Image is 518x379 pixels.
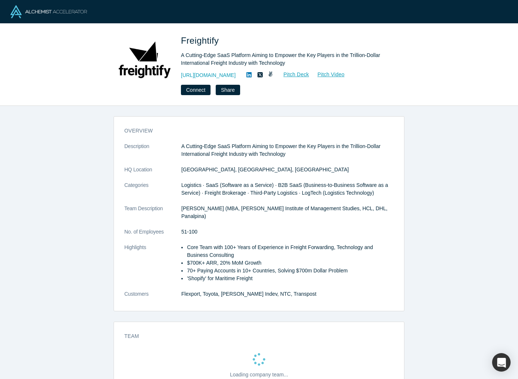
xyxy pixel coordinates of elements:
[187,244,394,259] li: Core Team with 100+ Years of Experience in Freight Forwarding, Technology and Business Consulting
[10,5,87,18] img: Alchemist Logo
[181,166,394,174] dd: [GEOGRAPHIC_DATA], [GEOGRAPHIC_DATA], [GEOGRAPHIC_DATA]
[275,70,309,79] a: Pitch Deck
[181,142,394,158] p: A Cutting-Edge SaaS Platform Aiming to Empower the Key Players in the Trillion-Dollar Internation...
[181,228,394,236] dd: 51-100
[119,34,171,86] img: Freightify's Logo
[187,259,394,267] li: $700K+ ARR, 20% MoM Growth
[181,205,394,220] p: [PERSON_NAME] (MBA, [PERSON_NAME] Institute of Management Studies, HCL, DHL, Panalpina)
[124,166,181,181] dt: HQ Location
[187,267,394,275] li: 70+ Paying Accounts in 10+ Countries, Solving $700m Dollar Problem
[181,85,211,95] button: Connect
[124,228,181,244] dt: No. of Employees
[124,181,181,205] dt: Categories
[124,127,383,135] h3: overview
[124,332,383,340] h3: Team
[124,142,181,166] dt: Description
[181,290,394,298] dd: Flexport, Toyota, [PERSON_NAME] Indev, NTC, Transpost
[124,290,181,306] dt: Customers
[124,244,181,290] dt: Highlights
[216,85,240,95] button: Share
[187,275,394,282] li: 'Shopify' for Maritime Freight
[309,70,345,79] a: Pitch Video
[181,51,388,67] div: A Cutting-Edge SaaS Platform Aiming to Empower the Key Players in the Trillion-Dollar Internation...
[230,371,288,379] p: Loading company team...
[181,71,236,79] a: [URL][DOMAIN_NAME]
[181,182,388,196] span: Logistics · SaaS (Software as a Service) · B2B SaaS (Business-to-Business Software as a Service) ...
[124,205,181,228] dt: Team Description
[181,36,221,46] span: Freightify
